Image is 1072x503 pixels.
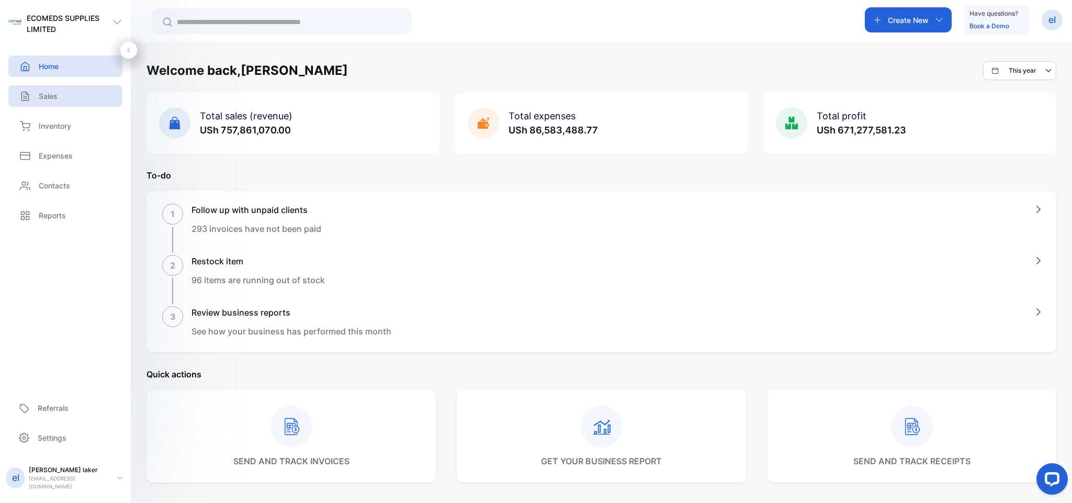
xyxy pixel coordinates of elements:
p: Reports [39,210,66,221]
span: Total profit [817,110,866,121]
p: send and track receipts [853,455,971,467]
p: Home [39,61,59,72]
p: 96 items are running out of stock [191,274,325,286]
p: Quick actions [146,368,1056,381]
p: [EMAIL_ADDRESS][DOMAIN_NAME] [29,475,109,490]
p: 1 [171,208,175,220]
p: Expenses [39,150,73,161]
img: logo [8,16,21,29]
button: el [1042,7,1063,32]
span: USh 671,277,581.23 [817,125,906,136]
h1: Follow up with unpaid clients [191,204,321,216]
p: Inventory [39,120,71,131]
h1: Welcome back, [PERSON_NAME] [146,61,348,80]
p: 3 [170,310,176,323]
p: ECOMEDS SUPPLIES LIMITED [27,13,112,35]
p: 2 [170,259,175,272]
p: el [12,471,19,485]
button: Create New [865,7,952,32]
p: See how your business has performed this month [191,325,391,338]
p: Contacts [39,180,70,191]
p: get your business report [541,455,662,467]
span: USh 757,861,070.00 [200,125,291,136]
p: Settings [38,432,66,443]
p: 293 invoices have not been paid [191,222,321,235]
p: To-do [146,169,1056,182]
p: Create New [888,15,929,26]
span: USh 86,583,488.77 [509,125,598,136]
p: send and track invoices [233,455,349,467]
a: Book a Demo [969,22,1009,30]
span: Total sales (revenue) [200,110,292,121]
p: [PERSON_NAME] laker [29,465,109,475]
h1: Review business reports [191,306,391,319]
p: Have questions? [969,8,1018,19]
button: This year [983,61,1056,80]
h1: Restock item [191,255,325,267]
p: el [1048,13,1056,27]
p: This year [1009,66,1036,75]
iframe: LiveChat chat widget [1028,459,1072,503]
p: Referrals [38,403,69,413]
span: Total expenses [509,110,576,121]
p: Sales [39,91,58,102]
